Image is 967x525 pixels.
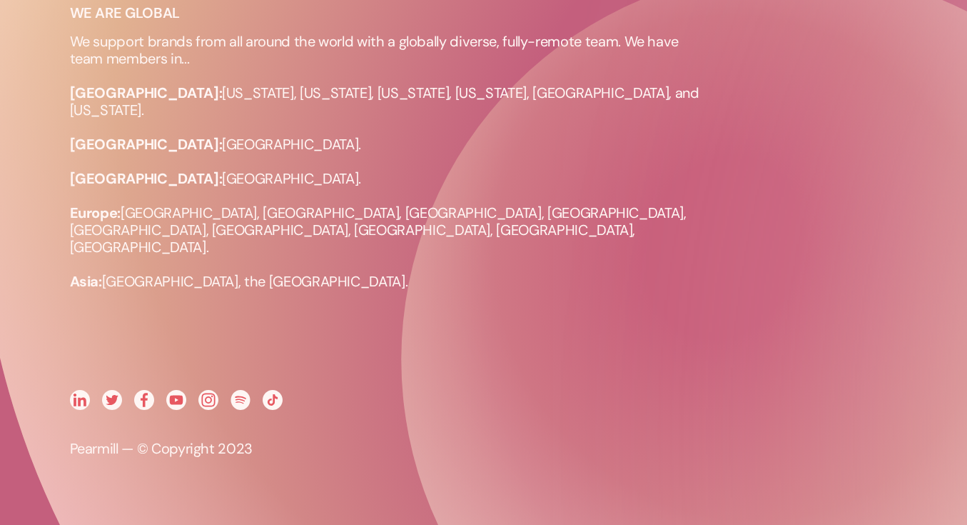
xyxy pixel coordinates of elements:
strong: [GEOGRAPHIC_DATA]: [70,135,223,154]
strong: Europe: [70,204,121,222]
strong: [GEOGRAPHIC_DATA]: [70,169,223,188]
strong: [GEOGRAPHIC_DATA]: [70,84,223,102]
strong: Asia: [70,272,102,291]
p: Pearmill — © Copyright 2023 [70,440,712,457]
p: We support brands from all around the world with a globally diverse, fully-remote team. We have t... [70,33,712,290]
p: WE ARE GLOBAL [70,4,370,21]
